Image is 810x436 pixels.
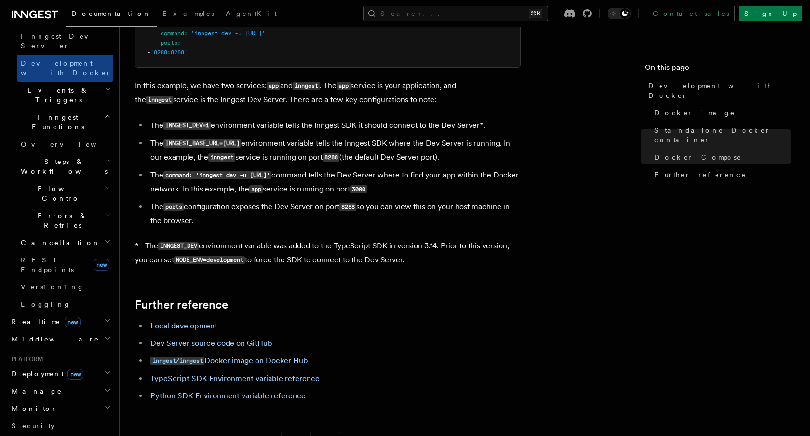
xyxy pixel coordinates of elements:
a: Local development [150,321,217,330]
code: inngest/inngest [150,357,204,365]
span: REST Endpoints [21,256,74,273]
code: inngest [293,82,320,90]
span: Examples [162,10,214,17]
span: Cancellation [17,238,100,247]
button: Search...⌘K [363,6,548,21]
a: Standalone Docker container [650,122,791,149]
code: app [249,185,263,193]
span: Manage [8,386,62,396]
li: The environment variable tells the Inngest SDK where the Dev Server is running. In our example, t... [148,136,521,164]
span: : [177,40,181,46]
span: Docker image [654,108,735,118]
a: Contact sales [647,6,735,21]
a: REST Endpointsnew [17,251,113,278]
span: Inngest Dev Server [21,32,103,50]
button: Toggle dark mode [607,8,631,19]
li: The configuration exposes the Dev Server on port so you can view this on your host machine in the... [148,200,521,228]
span: command [161,30,184,37]
code: INNGEST_DEV=1 [163,122,211,130]
li: The environment variable tells the Inngest SDK it should connect to the Dev Server*. [148,119,521,133]
span: Security [12,422,54,430]
span: Development with Docker [648,81,791,100]
button: Realtimenew [8,313,113,330]
span: AgentKit [226,10,277,17]
code: inngest [208,153,235,162]
code: INNGEST_DEV [158,242,199,250]
span: Realtime [8,317,81,327]
span: Standalone Docker container [654,125,791,145]
span: ports [161,40,177,46]
span: Inngest Functions [8,112,104,132]
button: Middleware [8,330,113,348]
a: Development with Docker [645,77,791,104]
a: Dev Server source code on GitHub [150,339,272,348]
a: Logging [17,296,113,313]
a: Docker Compose [650,149,791,166]
code: 8288 [339,203,356,211]
a: AgentKit [220,3,283,26]
span: Flow Control [17,184,105,203]
code: inngest [146,96,173,104]
a: Docker image [650,104,791,122]
span: new [67,369,83,380]
button: Deploymentnew [8,365,113,382]
span: Documentation [71,10,151,17]
a: Sign Up [739,6,802,21]
span: Further reference [654,170,746,179]
a: Examples [157,3,220,26]
span: Overview [21,140,120,148]
span: : [184,30,188,37]
span: Monitor [8,404,57,413]
a: Python SDK Environment variable reference [150,391,306,400]
button: Manage [8,382,113,400]
a: inngest/inngestDocker image on Docker Hub [150,356,308,365]
code: NODE_ENV=development [174,256,245,264]
span: '8288:8288' [150,49,188,55]
span: Errors & Retries [17,211,105,230]
button: Cancellation [17,234,113,251]
code: 8288 [323,153,339,162]
span: new [94,259,109,271]
code: ports [163,203,184,211]
a: TypeScript SDK Environment variable reference [150,374,320,383]
code: 3000 [350,185,367,193]
p: * - The environment variable was added to the TypeScript SDK in version 3.14. Prior to this versi... [135,239,521,267]
span: - [147,49,150,55]
a: Security [8,417,113,435]
p: In this example, we have two services: and . The service is your application, and the service is ... [135,79,521,107]
a: Further reference [650,166,791,183]
code: app [337,82,350,90]
span: 'inngest dev -u [URL]' [191,30,265,37]
code: command: 'inngest dev -u [URL]' [163,171,271,179]
span: Deployment [8,369,83,379]
button: Flow Control [17,180,113,207]
code: app [267,82,280,90]
a: Inngest Dev Server [17,27,113,54]
code: INNGEST_BASE_URL=[URL] [163,139,241,148]
a: Further reference [135,298,228,312]
kbd: ⌘K [529,9,542,18]
button: Monitor [8,400,113,417]
button: Inngest Functions [8,109,113,136]
h4: On this page [645,62,791,77]
span: Steps & Workflows [17,157,108,176]
a: Versioning [17,278,113,296]
span: Events & Triggers [8,85,105,105]
a: Overview [17,136,113,153]
span: new [65,317,81,327]
li: The command tells the Dev Server where to find your app within the Docker network. In this exampl... [148,168,521,196]
span: Development with Docker [21,59,111,77]
a: Development with Docker [17,54,113,82]
span: Platform [8,355,43,363]
span: Middleware [8,334,99,344]
button: Events & Triggers [8,82,113,109]
button: Errors & Retries [17,207,113,234]
div: Inngest Functions [8,136,113,313]
span: Versioning [21,283,84,291]
button: Steps & Workflows [17,153,113,180]
span: Docker Compose [654,152,742,162]
span: Logging [21,300,71,308]
a: Documentation [66,3,157,27]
